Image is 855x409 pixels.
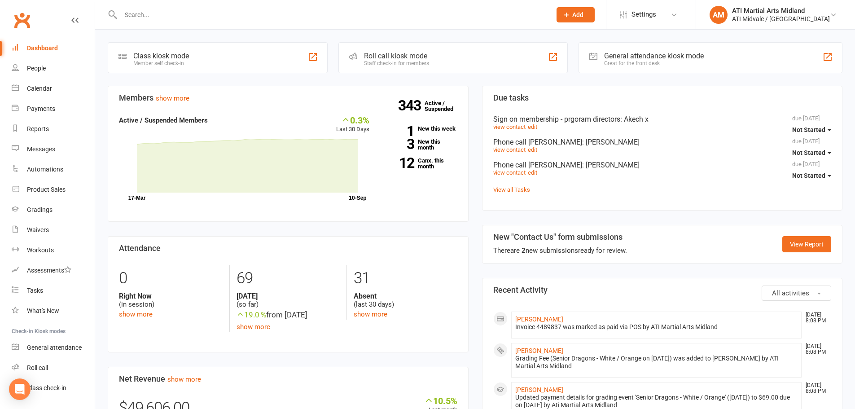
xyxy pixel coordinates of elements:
[27,105,55,112] div: Payments
[27,65,46,72] div: People
[493,138,832,146] div: Phone call [PERSON_NAME]
[119,116,208,124] strong: Active / Suspended Members
[528,169,537,176] a: edit
[27,384,66,391] div: Class check-in
[12,79,95,99] a: Calendar
[364,52,429,60] div: Roll call kiosk mode
[12,358,95,378] a: Roll call
[515,386,563,393] a: [PERSON_NAME]
[354,310,387,318] a: show more
[27,206,53,213] div: Gradings
[237,265,340,292] div: 69
[424,396,457,405] div: 10.5%
[425,93,464,119] a: 343Active / Suspended
[604,52,704,60] div: General attendance kiosk mode
[493,186,530,193] a: View all Tasks
[27,44,58,52] div: Dashboard
[12,281,95,301] a: Tasks
[354,292,457,300] strong: Absent
[557,7,595,22] button: Add
[493,286,832,295] h3: Recent Activity
[27,85,52,92] div: Calendar
[9,378,31,400] div: Open Intercom Messenger
[582,138,640,146] span: : [PERSON_NAME]
[12,38,95,58] a: Dashboard
[515,355,798,370] div: Grading Fee (Senior Dragons - White / Orange on [DATE]) was added to [PERSON_NAME] by ATI Martial...
[762,286,831,301] button: All activities
[27,186,66,193] div: Product Sales
[119,93,457,102] h3: Members
[12,240,95,260] a: Workouts
[515,323,798,331] div: Invoice 4489837 was marked as paid via POS by ATI Martial Arts Midland
[119,265,223,292] div: 0
[12,159,95,180] a: Automations
[27,246,54,254] div: Workouts
[27,267,71,274] div: Assessments
[493,115,832,123] div: Sign on membership - prgoram directors
[119,374,457,383] h3: Net Revenue
[801,383,831,394] time: [DATE] 8:08 PM
[732,15,830,23] div: ATI Midvale / [GEOGRAPHIC_DATA]
[383,137,414,151] strong: 3
[119,244,457,253] h3: Attendance
[383,126,457,132] a: 1New this week
[572,11,583,18] span: Add
[772,289,809,297] span: All activities
[515,347,563,354] a: [PERSON_NAME]
[515,394,798,409] div: Updated payment details for grading event 'Senior Dragons - White / Orange' ([DATE]) to $69.00 du...
[493,93,832,102] h3: Due tasks
[528,123,537,130] a: edit
[354,292,457,309] div: (last 30 days)
[493,169,526,176] a: view contact
[27,287,43,294] div: Tasks
[237,309,340,321] div: from [DATE]
[398,99,425,112] strong: 343
[12,301,95,321] a: What's New
[237,310,266,319] span: 19.0 %
[11,9,33,31] a: Clubworx
[237,292,340,300] strong: [DATE]
[801,343,831,355] time: [DATE] 8:08 PM
[237,292,340,309] div: (so far)
[792,167,831,184] button: Not Started
[27,226,49,233] div: Waivers
[631,4,656,25] span: Settings
[336,115,369,134] div: Last 30 Days
[710,6,728,24] div: AM
[119,310,153,318] a: show more
[620,115,649,123] span: : Akech x
[12,260,95,281] a: Assessments
[528,146,537,153] a: edit
[792,172,825,179] span: Not Started
[493,161,832,169] div: Phone call [PERSON_NAME]
[156,94,189,102] a: show more
[522,246,526,255] strong: 2
[27,125,49,132] div: Reports
[167,375,201,383] a: show more
[27,166,63,173] div: Automations
[493,245,627,256] div: There are new submissions ready for review.
[493,146,526,153] a: view contact
[12,378,95,398] a: Class kiosk mode
[383,139,457,150] a: 3New this month
[364,60,429,66] div: Staff check-in for members
[133,60,189,66] div: Member self check-in
[792,145,831,161] button: Not Started
[118,9,545,21] input: Search...
[792,126,825,133] span: Not Started
[12,139,95,159] a: Messages
[12,338,95,358] a: General attendance kiosk mode
[27,364,48,371] div: Roll call
[27,307,59,314] div: What's New
[383,158,457,169] a: 12Canx. this month
[12,220,95,240] a: Waivers
[792,122,831,138] button: Not Started
[782,236,831,252] a: View Report
[133,52,189,60] div: Class kiosk mode
[792,149,825,156] span: Not Started
[801,312,831,324] time: [DATE] 8:08 PM
[732,7,830,15] div: ATI Martial Arts Midland
[119,292,223,300] strong: Right Now
[383,124,414,138] strong: 1
[119,292,223,309] div: (in session)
